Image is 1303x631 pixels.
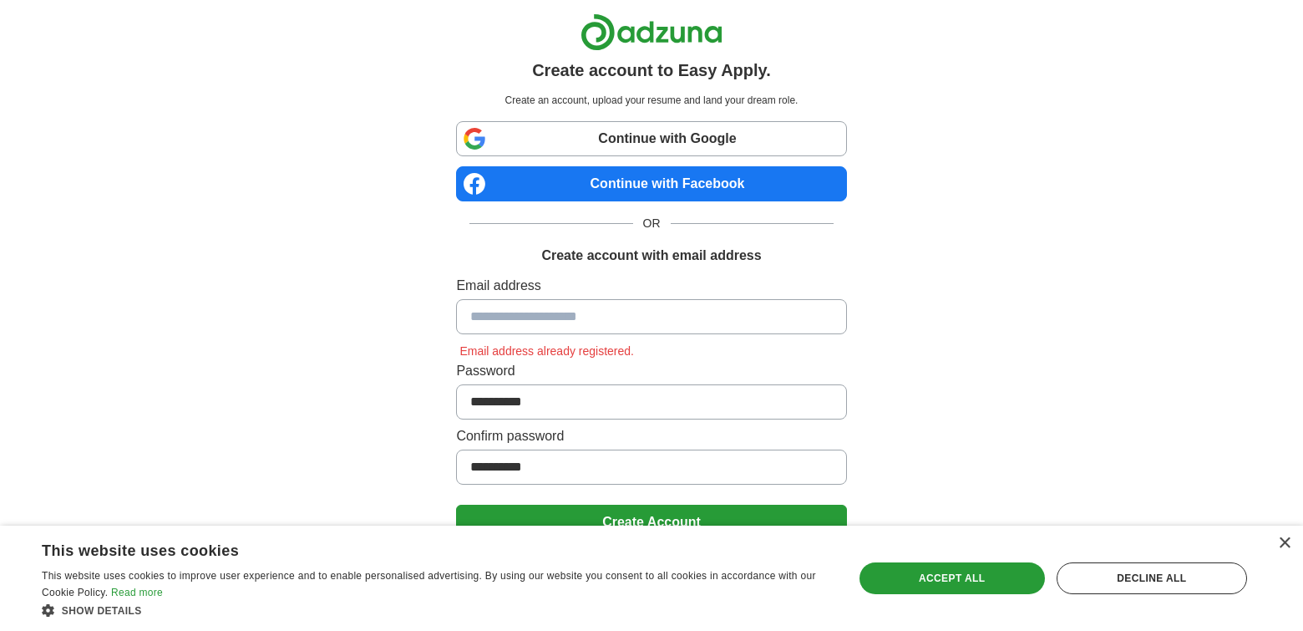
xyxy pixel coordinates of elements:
p: Create an account, upload your resume and land your dream role. [459,93,843,108]
label: Password [456,361,846,381]
img: Adzuna logo [581,13,722,51]
div: Decline all [1057,562,1247,594]
label: Confirm password [456,426,846,446]
label: Email address [456,276,846,296]
div: Accept all [859,562,1045,594]
div: This website uses cookies [42,536,788,561]
div: Close [1278,537,1290,550]
a: Continue with Google [456,121,846,156]
span: This website uses cookies to improve user experience and to enable personalised advertising. By u... [42,570,816,598]
a: Continue with Facebook [456,166,846,201]
button: Create Account [456,505,846,540]
span: Show details [62,605,142,617]
span: OR [633,215,671,232]
div: Show details [42,602,829,618]
h1: Create account to Easy Apply. [532,58,771,83]
h1: Create account with email address [541,246,761,266]
a: Read more, opens a new window [111,587,163,598]
span: Email address already registered. [456,344,637,358]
